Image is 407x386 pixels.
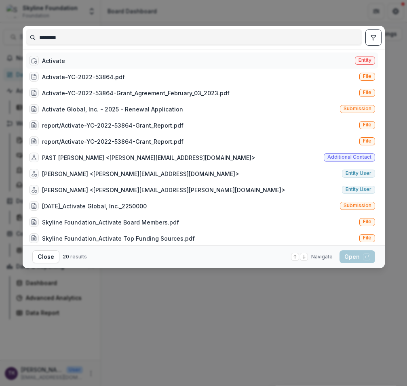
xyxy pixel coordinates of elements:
div: Activate-YC-2022-53864-Grant_Agreement_February_03_2023.pdf [42,89,230,97]
span: Entity [358,57,371,63]
div: report/Activate-YC-2022-53864-Grant_Report.pdf [42,137,183,146]
span: Submission [344,203,371,208]
div: PAST [PERSON_NAME] <[PERSON_NAME][EMAIL_ADDRESS][DOMAIN_NAME]> [42,153,255,162]
button: toggle filters [365,29,382,46]
span: File [363,219,371,224]
span: File [363,122,371,128]
span: Entity user [346,187,371,192]
span: Submission [344,106,371,111]
div: Activate-YC-2022-53864.pdf [42,73,125,81]
button: Open [340,250,375,263]
span: File [363,73,371,79]
div: Skyline Foundation_Activate Top Funding Sources.pdf [42,234,195,243]
div: Skyline Foundation_Activate Board Members.pdf [42,218,179,227]
span: Navigate [311,253,333,260]
button: Close [32,250,59,263]
div: [DATE]_Activate Global, Inc._2250000 [42,202,147,210]
span: Entity user [346,170,371,176]
span: results [70,254,87,260]
span: Additional contact [327,154,371,160]
span: File [363,90,371,95]
span: File [363,138,371,144]
span: File [363,235,371,241]
div: report/Activate-YC-2022-53864-Grant_Report.pdf [42,121,183,130]
div: [PERSON_NAME] <[PERSON_NAME][EMAIL_ADDRESS][PERSON_NAME][DOMAIN_NAME]> [42,186,285,194]
div: Activate [42,57,65,65]
span: 20 [63,254,69,260]
div: [PERSON_NAME] <[PERSON_NAME][EMAIL_ADDRESS][DOMAIN_NAME]> [42,170,239,178]
div: Activate Global, Inc. - 2025 - Renewal Application [42,105,183,113]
